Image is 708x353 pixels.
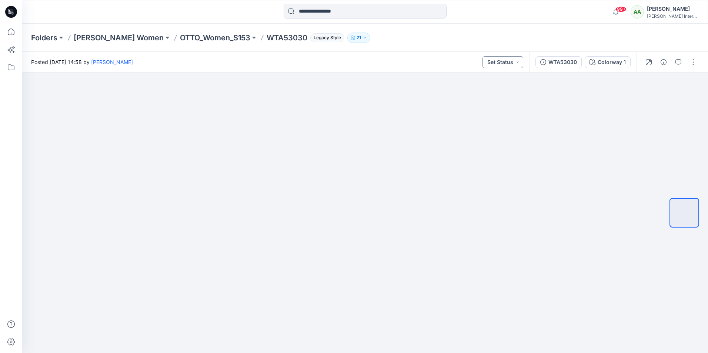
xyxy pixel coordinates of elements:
[615,6,627,12] span: 99+
[31,58,133,66] span: Posted [DATE] 14:58 by
[535,56,582,68] button: WTA53030
[31,33,57,43] a: Folders
[267,33,307,43] p: WTA53030
[74,33,164,43] a: [PERSON_NAME] Women
[598,58,626,66] div: Colorway 1
[647,13,699,19] div: [PERSON_NAME] International
[585,56,631,68] button: Colorway 1
[631,5,644,19] div: AA
[307,33,344,43] button: Legacy Style
[357,34,361,42] p: 21
[658,56,669,68] button: Details
[670,199,698,227] img: image-13-08-2025-15:02:11
[548,58,577,66] div: WTA53030
[91,59,133,65] a: [PERSON_NAME]
[310,33,344,42] span: Legacy Style
[647,4,699,13] div: [PERSON_NAME]
[180,33,250,43] a: OTTO_Women_S153
[347,33,370,43] button: 21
